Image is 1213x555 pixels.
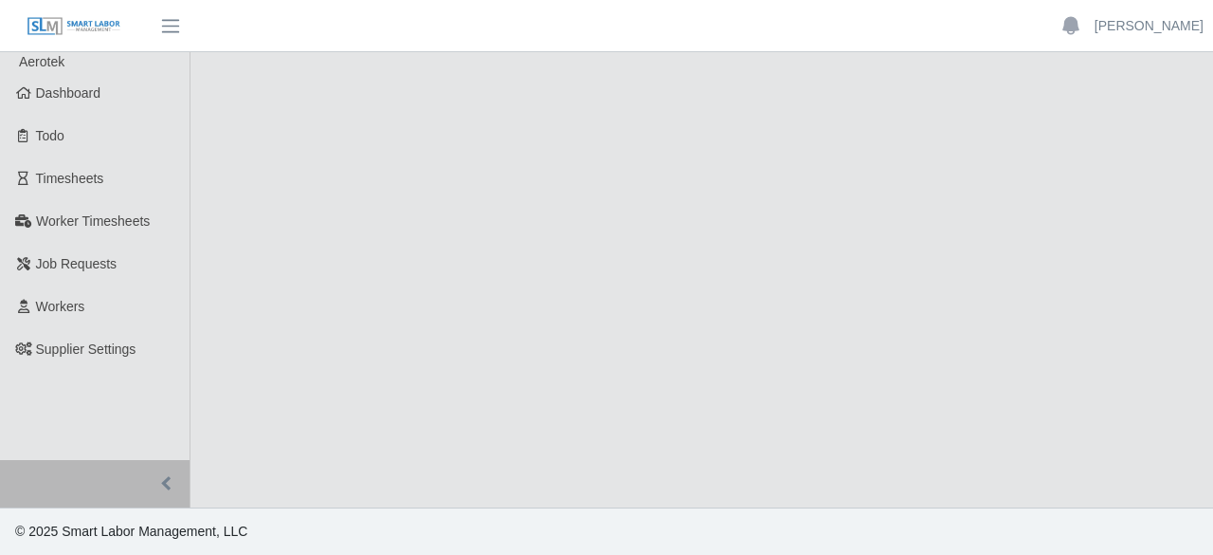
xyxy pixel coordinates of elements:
[27,16,121,37] img: SLM Logo
[36,128,64,143] span: Todo
[36,256,118,271] span: Job Requests
[36,299,85,314] span: Workers
[36,171,104,186] span: Timesheets
[15,524,247,539] span: © 2025 Smart Labor Management, LLC
[36,85,101,101] span: Dashboard
[36,213,150,229] span: Worker Timesheets
[19,54,64,69] span: Aerotek
[1095,16,1204,36] a: [PERSON_NAME]
[36,342,136,357] span: Supplier Settings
